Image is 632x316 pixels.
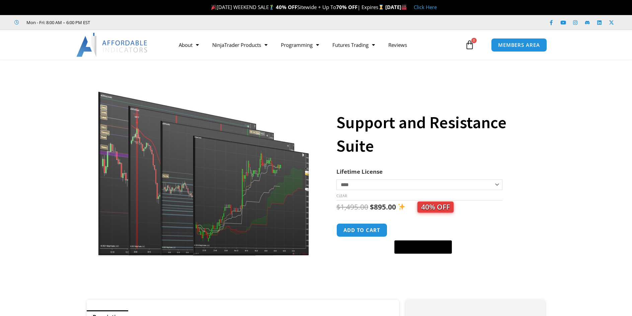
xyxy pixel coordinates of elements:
[370,202,374,212] span: $
[370,202,396,212] bdi: 895.00
[336,202,368,212] bdi: 1,495.00
[336,4,358,10] strong: 70% OFF
[326,37,382,53] a: Futures Trading
[498,43,540,48] span: MEMBERS AREA
[398,203,405,210] img: ✨
[393,222,453,238] iframe: Secure express checkout frame
[379,5,384,10] img: ⌛
[414,4,437,10] a: Click Here
[210,4,385,10] span: [DATE] WEEKEND SALE Sitewide + Up To | Expires
[471,38,477,43] span: 0
[455,35,484,55] a: 0
[99,19,200,26] iframe: Customer reviews powered by Trustpilot
[269,5,274,10] img: 🏌️‍♂️
[76,33,148,57] img: LogoAI | Affordable Indicators – NinjaTrader
[382,37,414,53] a: Reviews
[402,5,407,10] img: 🏭
[211,5,216,10] img: 🎉
[336,223,387,237] button: Add to cart
[274,37,326,53] a: Programming
[276,4,297,10] strong: 40% OFF
[172,37,463,53] nav: Menu
[491,38,547,52] a: MEMBERS AREA
[25,18,90,26] span: Mon - Fri: 8:00 AM – 6:00 PM EST
[336,168,383,175] label: Lifetime License
[394,240,452,254] button: Buy with GPay
[336,202,340,212] span: $
[172,37,206,53] a: About
[385,4,407,10] strong: [DATE]
[336,111,532,158] h1: Support and Resistance Suite
[96,71,312,256] img: Support and Resistance Suite 1
[206,37,274,53] a: NinjaTrader Products
[417,202,454,213] span: 40% OFF
[336,193,347,198] a: Clear options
